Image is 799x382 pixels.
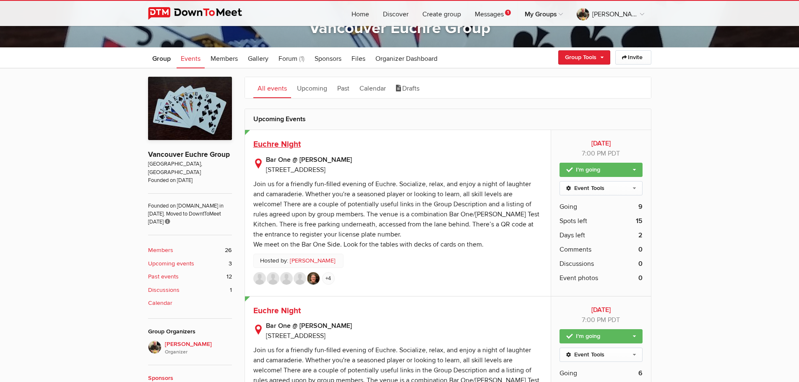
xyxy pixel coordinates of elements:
span: Forum [278,55,297,63]
a: Group Tools [558,50,610,65]
a: Organizer Dashboard [371,47,442,68]
b: Past events [148,272,179,281]
span: Days left [560,230,585,240]
a: Calendar [148,299,232,308]
div: Join us for a friendly fun-filled evening of Euchre. Socialize, relax, and enjoy a night of laugh... [253,180,539,249]
a: I'm going [560,329,642,343]
span: [STREET_ADDRESS] [266,166,325,174]
a: Calendar [355,77,390,98]
a: All events [253,77,291,98]
a: Event Tools [560,348,642,362]
a: Forum (1) [274,47,309,68]
span: Gallery [248,55,268,63]
span: Discussions [560,259,594,269]
a: Discussions 1 [148,286,232,295]
img: Keith H [280,272,293,285]
b: 6 [638,368,643,378]
img: Donna B [294,272,306,285]
b: 0 [638,259,643,269]
b: Discussions [148,286,180,295]
span: 3 [229,259,232,268]
a: Past events 12 [148,272,232,281]
a: Invite [615,50,651,65]
a: Gallery [244,47,273,68]
img: Stephanie [267,272,279,285]
a: [PERSON_NAME] [290,256,336,265]
p: Hosted by: [253,254,344,268]
span: Going [560,368,577,378]
b: [DATE] [560,305,642,315]
a: Euchre Night [253,306,301,316]
a: Members [206,47,242,68]
a: Members 26 [148,246,232,255]
span: Founded on [DATE] [148,177,232,185]
span: America/Vancouver [608,149,620,158]
span: 1 [230,286,232,295]
a: Group [148,47,175,68]
span: (1) [299,55,305,63]
b: Bar One @ [PERSON_NAME] [266,155,543,165]
a: Vancouver Euchre Group [309,18,490,38]
span: [GEOGRAPHIC_DATA], [GEOGRAPHIC_DATA] [148,160,232,177]
a: My Groups [518,1,570,26]
a: Event Tools [560,181,642,195]
b: Upcoming events [148,259,194,268]
span: 26 [225,246,232,255]
a: Drafts [392,77,424,98]
b: [DATE] [560,138,642,148]
a: Euchre Night [253,139,301,149]
a: I'm going [560,163,642,177]
a: Create group [416,1,468,26]
a: Upcoming [293,77,331,98]
a: Home [345,1,376,26]
a: Discover [376,1,415,26]
span: Going [560,202,577,212]
a: Past [333,77,354,98]
span: Events [181,55,200,63]
span: [STREET_ADDRESS] [266,332,325,340]
span: 1 [505,10,511,16]
a: Vancouver Euchre Group [148,150,230,159]
span: Files [351,55,365,63]
span: Event photos [560,273,598,283]
img: MetalJeff [253,272,266,285]
img: Jeff Gard [307,272,320,285]
img: DownToMeet [148,7,255,20]
span: 12 [226,272,232,281]
a: +4 [322,272,335,285]
img: Vancouver Euchre Group [148,77,232,140]
b: Calendar [148,299,172,308]
span: Organizer Dashboard [375,55,437,63]
a: Files [347,47,370,68]
span: 7:00 PM [582,316,606,324]
span: Spots left [560,216,587,226]
a: Sponsors [148,374,173,382]
span: Comments [560,244,591,255]
img: Keith Paterson [148,340,161,354]
span: Sponsors [315,55,341,63]
a: Messages1 [468,1,518,26]
span: America/Vancouver [608,316,620,324]
a: Sponsors [310,47,346,68]
div: Group Organizers [148,327,232,336]
h2: Upcoming Events [253,109,643,129]
span: [PERSON_NAME] [165,340,232,356]
a: [PERSON_NAME]Organizer [148,340,232,356]
b: 9 [638,202,643,212]
a: Upcoming events 3 [148,259,232,268]
b: Bar One @ [PERSON_NAME] [266,321,543,331]
span: Members [211,55,238,63]
b: Members [148,246,173,255]
span: 7:00 PM [582,149,606,158]
b: 15 [636,216,643,226]
a: Events [177,47,205,68]
span: Founded on [DOMAIN_NAME] in [DATE]. Moved to DowntToMeet [DATE] [148,193,232,226]
b: 2 [638,230,643,240]
b: 0 [638,273,643,283]
i: Organizer [165,348,232,356]
span: Group [152,55,171,63]
b: 0 [638,244,643,255]
a: [PERSON_NAME] [570,1,651,26]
